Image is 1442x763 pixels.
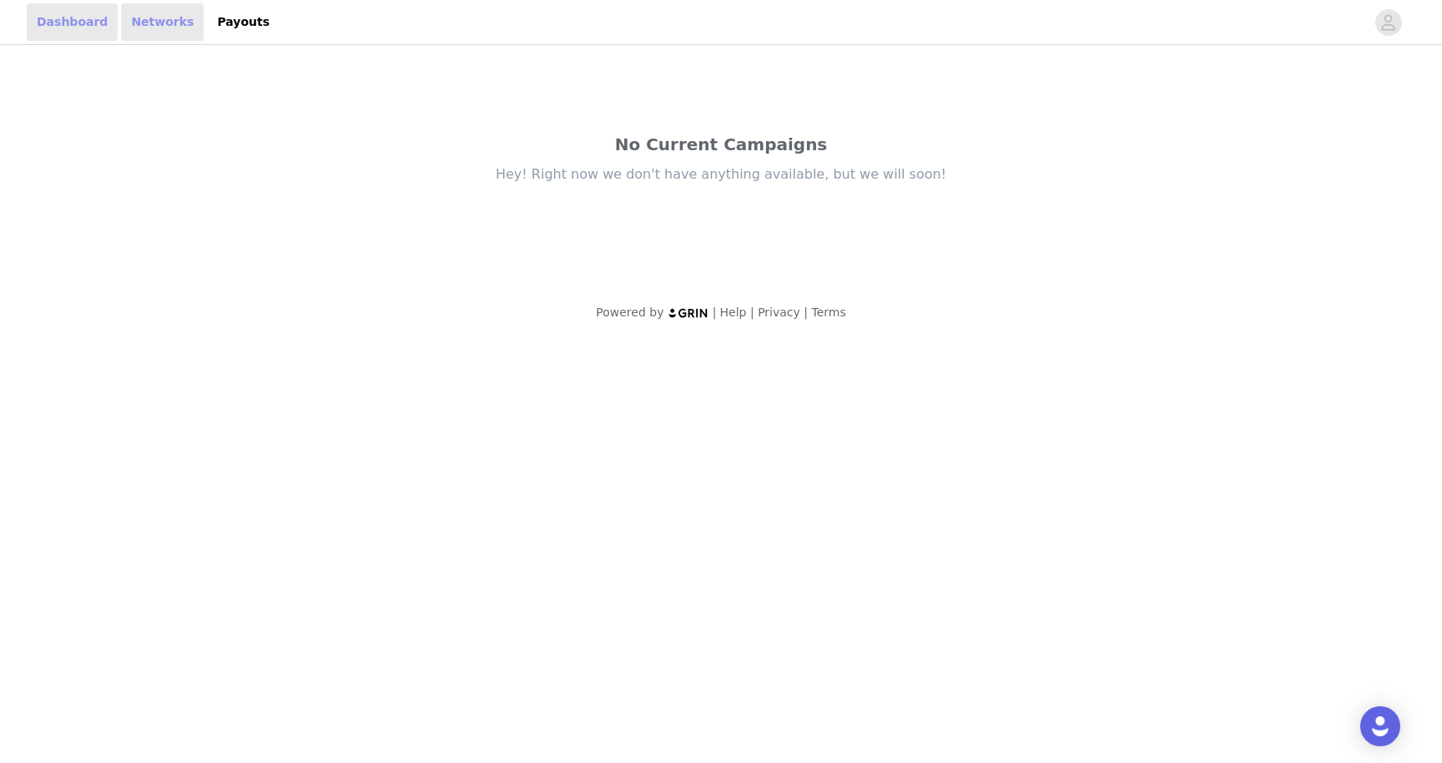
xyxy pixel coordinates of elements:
[750,306,754,319] span: |
[596,306,663,319] span: Powered by
[371,132,1071,157] div: No Current Campaigns
[27,3,118,41] a: Dashboard
[804,306,808,319] span: |
[371,165,1071,184] div: Hey! Right now we don't have anything available, but we will soon!
[811,306,845,319] a: Terms
[758,306,800,319] a: Privacy
[720,306,747,319] a: Help
[121,3,204,41] a: Networks
[207,3,280,41] a: Payouts
[1360,706,1400,746] div: Open Intercom Messenger
[668,307,709,318] img: logo
[713,306,717,319] span: |
[1380,9,1396,36] div: avatar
